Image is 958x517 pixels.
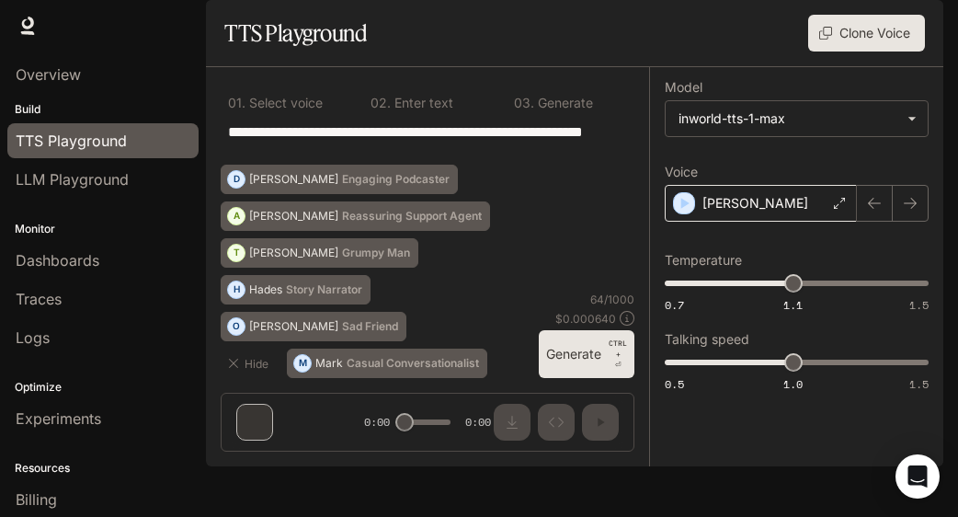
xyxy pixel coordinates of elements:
span: 1.0 [783,376,803,392]
p: ⏎ [609,338,627,371]
div: T [228,238,245,268]
button: T[PERSON_NAME]Grumpy Man [221,238,418,268]
p: [PERSON_NAME] [249,321,338,332]
button: D[PERSON_NAME]Engaging Podcaster [221,165,458,194]
p: Reassuring Support Agent [342,211,482,222]
p: Sad Friend [342,321,398,332]
h1: TTS Playground [224,15,367,52]
button: Hide [221,349,279,378]
p: Casual Conversationalist [347,358,479,369]
p: CTRL + [609,338,627,360]
div: D [228,165,245,194]
div: M [294,349,311,378]
span: 0.5 [665,376,684,392]
p: Enter text [391,97,453,109]
button: HHadesStory Narrator [221,275,371,304]
div: inworld-tts-1-max [666,101,928,136]
button: MMarkCasual Conversationalist [287,349,487,378]
p: 0 2 . [371,97,391,109]
p: 0 1 . [228,97,245,109]
p: Mark [315,358,343,369]
p: [PERSON_NAME] [249,247,338,258]
div: Open Intercom Messenger [895,454,940,499]
p: Story Narrator [286,284,362,295]
span: 0.7 [665,297,684,313]
p: Temperature [665,254,742,267]
div: inworld-tts-1-max [679,109,898,128]
p: Engaging Podcaster [342,174,450,185]
p: Generate [534,97,593,109]
p: Select voice [245,97,323,109]
button: O[PERSON_NAME]Sad Friend [221,312,406,341]
p: Voice [665,166,698,178]
div: H [228,275,245,304]
button: GenerateCTRL +⏎ [539,330,634,378]
p: Talking speed [665,333,749,346]
p: 0 3 . [514,97,534,109]
button: A[PERSON_NAME]Reassuring Support Agent [221,201,490,231]
span: 1.5 [909,297,929,313]
p: [PERSON_NAME] [249,174,338,185]
p: [PERSON_NAME] [702,194,808,213]
button: Clone Voice [808,15,925,52]
p: [PERSON_NAME] [249,211,338,222]
p: Grumpy Man [342,247,410,258]
p: Hades [249,284,282,295]
span: 1.1 [783,297,803,313]
div: O [228,312,245,341]
span: 1.5 [909,376,929,392]
div: A [228,201,245,231]
p: Model [665,81,702,94]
